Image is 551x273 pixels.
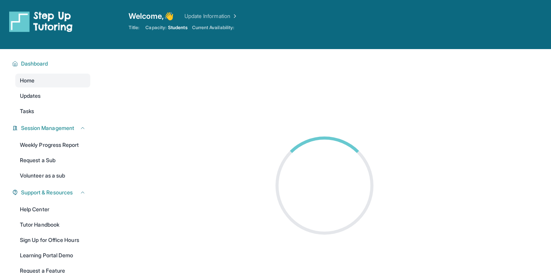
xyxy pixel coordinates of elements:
a: Volunteer as a sub [15,169,90,183]
span: Title: [129,25,139,31]
button: Dashboard [18,60,86,67]
a: Help Center [15,202,90,216]
a: Tutor Handbook [15,218,90,232]
a: Sign Up for Office Hours [15,233,90,247]
span: Capacity: [145,25,166,31]
a: Update Information [184,12,238,20]
span: Support & Resources [21,189,73,196]
a: Tasks [15,104,90,118]
img: logo [9,11,73,32]
span: Dashboard [21,60,48,67]
img: Chevron Right [230,12,238,20]
span: Session Management [21,124,74,132]
a: Home [15,74,90,87]
a: Updates [15,89,90,103]
span: Current Availability: [192,25,234,31]
a: Weekly Progress Report [15,138,90,152]
a: Request a Sub [15,153,90,167]
span: Tasks [20,107,34,115]
span: Home [20,77,34,84]
button: Support & Resources [18,189,86,196]
a: Learning Portal Demo [15,248,90,262]
span: Welcome, 👋 [129,11,174,21]
span: Updates [20,92,41,100]
button: Session Management [18,124,86,132]
span: Students [168,25,187,31]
